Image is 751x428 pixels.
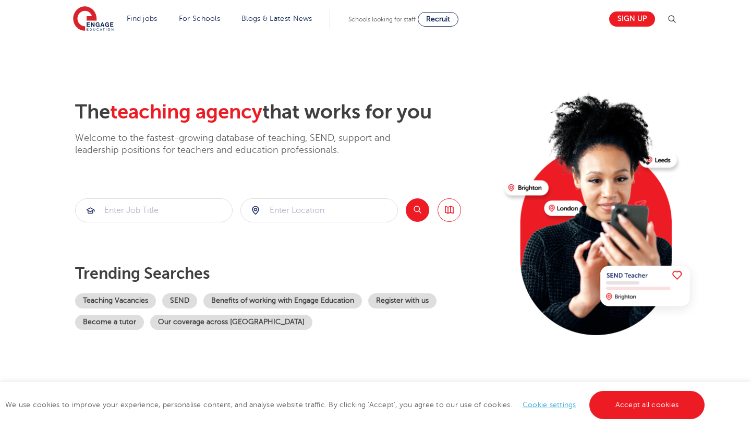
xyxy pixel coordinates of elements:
input: Submit [76,199,232,222]
a: Recruit [418,12,458,27]
h2: The that works for you [75,100,496,124]
button: Search [406,198,429,222]
a: Accept all cookies [589,391,705,419]
span: Recruit [426,15,450,23]
img: Engage Education [73,6,114,32]
a: Blogs & Latest News [241,15,312,22]
span: Schools looking for staff [348,16,416,23]
a: Sign up [609,11,655,27]
a: SEND [162,293,197,308]
span: teaching agency [110,101,262,123]
a: Cookie settings [523,401,576,409]
a: Teaching Vacancies [75,293,156,308]
a: Find jobs [127,15,158,22]
a: Our coverage across [GEOGRAPHIC_DATA] [150,315,312,330]
a: Benefits of working with Engage Education [203,293,362,308]
a: For Schools [179,15,220,22]
div: Submit [240,198,398,222]
p: Trending searches [75,264,496,283]
a: Register with us [368,293,437,308]
p: Welcome to the fastest-growing database of teaching, SEND, support and leadership positions for t... [75,132,419,157]
span: We use cookies to improve your experience, personalise content, and analyse website traffic. By c... [5,401,707,409]
input: Submit [241,199,397,222]
a: Become a tutor [75,315,144,330]
div: Submit [75,198,233,222]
